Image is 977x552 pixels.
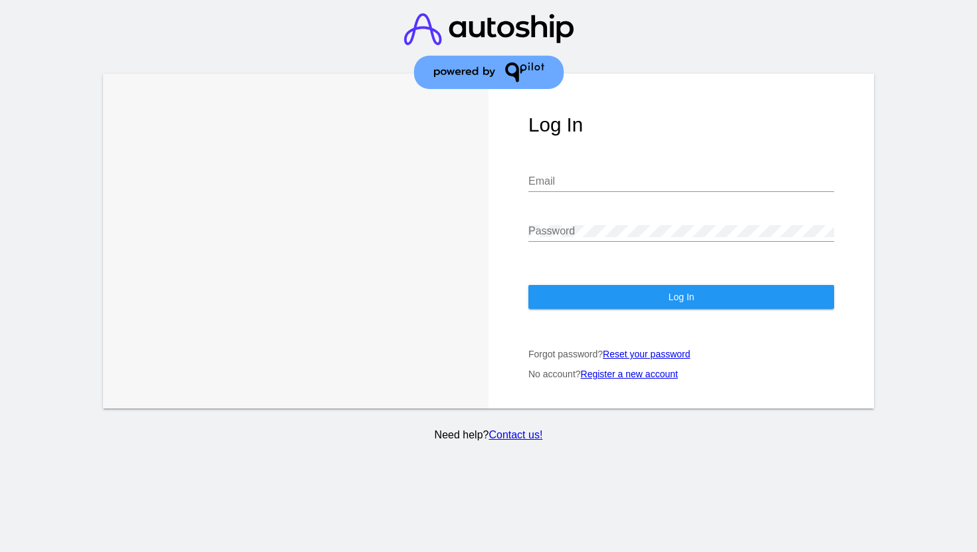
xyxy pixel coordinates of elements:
[528,175,834,187] input: Email
[528,349,834,359] p: Forgot password?
[100,429,877,441] p: Need help?
[528,369,834,379] p: No account?
[528,114,834,136] h1: Log In
[581,369,678,379] a: Register a new account
[603,349,691,359] a: Reset your password
[528,285,834,309] button: Log In
[669,292,695,302] span: Log In
[489,429,542,440] a: Contact us!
